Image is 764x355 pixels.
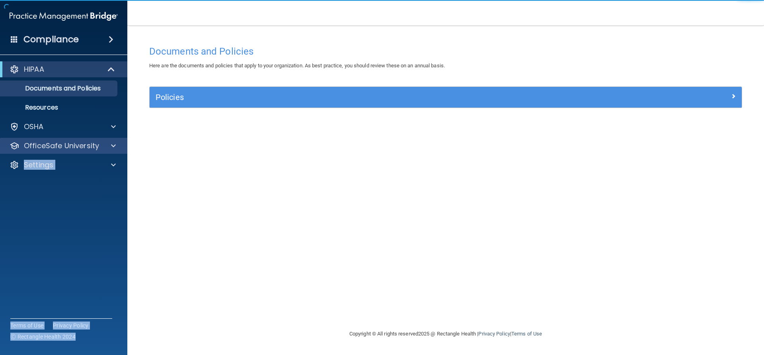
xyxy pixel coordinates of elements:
[10,333,76,341] span: Ⓒ Rectangle Health 2024
[10,8,118,24] img: PMB logo
[10,65,115,74] a: HIPAA
[24,122,44,131] p: OSHA
[53,322,89,330] a: Privacy Policy
[10,122,116,131] a: OSHA
[23,34,79,45] h4: Compliance
[156,91,736,104] a: Policies
[5,104,114,112] p: Resources
[24,141,99,151] p: OfficeSafe University
[24,65,44,74] p: HIPAA
[10,141,116,151] a: OfficeSafe University
[149,46,742,57] h4: Documents and Policies
[10,322,43,330] a: Terms of Use
[156,93,588,102] h5: Policies
[10,160,116,170] a: Settings
[24,160,53,170] p: Settings
[478,331,510,337] a: Privacy Policy
[511,331,542,337] a: Terms of Use
[5,84,114,92] p: Documents and Policies
[300,321,591,347] div: Copyright © All rights reserved 2025 @ Rectangle Health | |
[149,63,445,69] span: Here are the documents and policies that apply to your organization. As best practice, you should...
